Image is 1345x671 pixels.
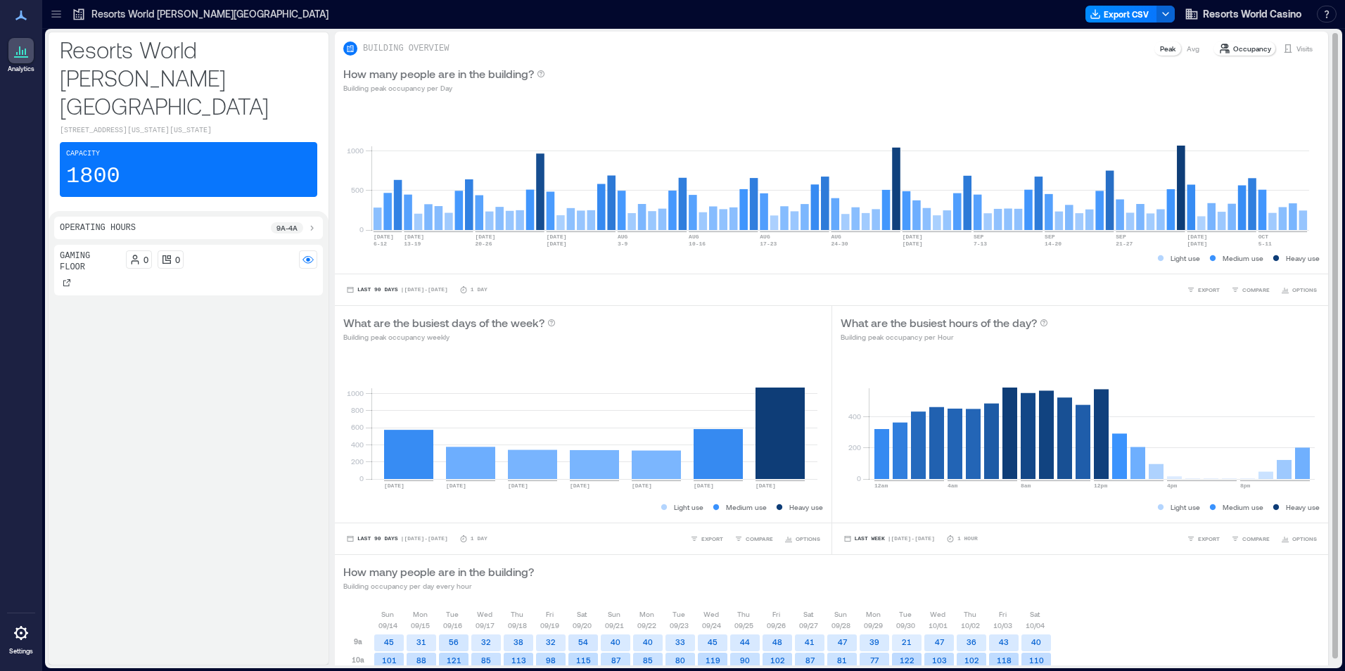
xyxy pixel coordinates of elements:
p: 09/25 [734,620,753,631]
text: [DATE] [547,234,567,240]
text: 110 [1029,656,1044,665]
p: Sat [1030,608,1040,620]
text: 102 [770,656,785,665]
text: 103 [932,656,947,665]
p: Light use [1171,253,1200,264]
text: 81 [837,656,847,665]
p: Mon [866,608,881,620]
p: 09/15 [411,620,430,631]
text: 36 [967,637,976,646]
text: [DATE] [903,241,923,247]
span: COMPARE [1242,535,1270,543]
text: 44 [740,637,750,646]
text: 102 [964,656,979,665]
text: 101 [382,656,397,665]
p: Fri [999,608,1007,620]
tspan: 0 [359,225,364,234]
text: 8pm [1240,483,1251,489]
text: 24-30 [831,241,848,247]
tspan: 400 [848,412,860,421]
text: [DATE] [570,483,590,489]
button: Export CSV [1085,6,1157,23]
text: [DATE] [547,241,567,247]
text: 21-27 [1116,241,1133,247]
text: 8am [1021,483,1031,489]
p: 10/01 [929,620,948,631]
p: Fri [772,608,780,620]
button: OPTIONS [1278,283,1320,297]
p: Sat [577,608,587,620]
text: 41 [805,637,815,646]
span: EXPORT [701,535,723,543]
text: SEP [1045,234,1055,240]
text: [DATE] [384,483,404,489]
button: EXPORT [1184,532,1223,546]
a: Analytics [4,34,39,77]
p: 0 [144,254,148,265]
p: 10/02 [961,620,980,631]
text: 47 [935,637,945,646]
button: EXPORT [687,532,726,546]
text: 119 [706,656,720,665]
text: 121 [447,656,461,665]
text: [DATE] [903,234,923,240]
p: Sun [381,608,394,620]
p: Wed [930,608,945,620]
text: [DATE] [374,234,394,240]
p: Building peak occupancy per Day [343,82,545,94]
p: 10a [352,654,364,665]
tspan: 1000 [347,146,364,155]
text: SEP [974,234,984,240]
button: COMPARE [1228,283,1273,297]
text: [DATE] [756,483,776,489]
button: COMPARE [1228,532,1273,546]
p: Visits [1296,43,1313,54]
text: 17-23 [760,241,777,247]
text: 43 [999,637,1009,646]
p: 09/14 [378,620,397,631]
p: BUILDING OVERVIEW [363,43,449,54]
p: What are the busiest hours of the day? [841,314,1037,331]
span: Resorts World Casino [1203,7,1301,21]
p: Tue [672,608,685,620]
button: Last 90 Days |[DATE]-[DATE] [343,283,451,297]
text: 13-19 [404,241,421,247]
p: Medium use [726,501,767,513]
p: Sat [803,608,813,620]
p: Medium use [1223,253,1263,264]
text: [DATE] [632,483,652,489]
button: Resorts World Casino [1180,3,1306,25]
p: 1800 [66,162,120,191]
text: 20-26 [475,241,492,247]
tspan: 0 [856,474,860,483]
tspan: 500 [351,186,364,194]
text: 77 [870,656,879,665]
p: 1 Day [471,535,487,543]
tspan: 400 [351,440,364,449]
p: Sun [834,608,847,620]
p: 09/30 [896,620,915,631]
tspan: 800 [351,406,364,414]
p: Thu [511,608,523,620]
p: Tue [446,608,459,620]
text: 90 [740,656,750,665]
text: 6-12 [374,241,387,247]
p: Wed [703,608,719,620]
p: 09/16 [443,620,462,631]
text: 4am [948,483,958,489]
text: AUG [689,234,699,240]
p: 09/29 [864,620,883,631]
text: 21 [902,637,912,646]
p: Thu [964,608,976,620]
p: Building peak occupancy per Hour [841,331,1048,343]
text: [DATE] [446,483,466,489]
p: Sun [608,608,620,620]
p: 09/28 [831,620,850,631]
span: COMPARE [746,535,773,543]
p: 1 Day [471,286,487,294]
span: EXPORT [1198,535,1220,543]
span: EXPORT [1198,286,1220,294]
p: Tue [899,608,912,620]
p: 09/22 [637,620,656,631]
p: [STREET_ADDRESS][US_STATE][US_STATE] [60,125,317,136]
